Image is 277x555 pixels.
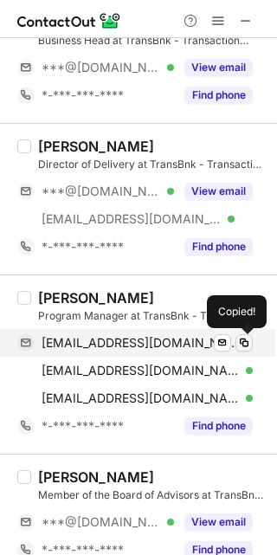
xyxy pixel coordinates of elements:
span: ***@[DOMAIN_NAME] [42,60,161,75]
span: [EMAIL_ADDRESS][DOMAIN_NAME] [42,211,222,227]
img: ContactOut v5.3.10 [17,10,121,31]
div: Director of Delivery at TransBnk - Transaction Banking Platform [38,157,267,172]
span: ***@[DOMAIN_NAME] [42,184,161,199]
div: [PERSON_NAME] [38,138,154,155]
div: [PERSON_NAME] [38,289,154,307]
span: [EMAIL_ADDRESS][DOMAIN_NAME] [42,390,240,406]
span: ***@[DOMAIN_NAME] [42,514,161,530]
div: Business Head at TransBnk - Transaction Banking Platform [38,33,267,48]
button: Reveal Button [184,183,253,200]
span: [EMAIL_ADDRESS][DOMAIN_NAME] [42,363,240,378]
button: Reveal Button [184,513,253,531]
div: Member of the Board of Advisors at TransBnk - Transaction Banking Platform [38,487,267,503]
span: [EMAIL_ADDRESS][DOMAIN_NAME] [42,335,240,351]
button: Reveal Button [184,59,253,76]
button: Reveal Button [184,87,253,104]
button: Reveal Button [184,417,253,435]
div: Program Manager at TransBnk - Transaction Banking Platform [38,308,267,324]
button: Reveal Button [184,238,253,255]
div: [PERSON_NAME] [38,468,154,486]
